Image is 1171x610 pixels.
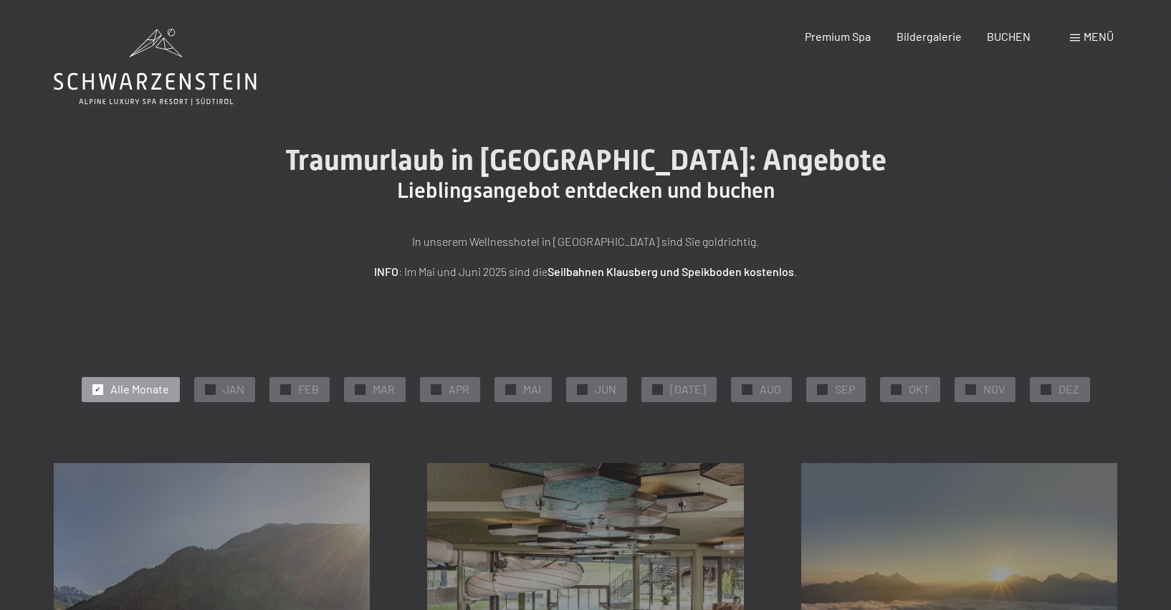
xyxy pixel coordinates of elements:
[1084,29,1114,43] span: Menü
[579,384,585,394] span: ✓
[654,384,660,394] span: ✓
[433,384,439,394] span: ✓
[285,143,886,177] span: Traumurlaub in [GEOGRAPHIC_DATA]: Angebote
[282,384,288,394] span: ✓
[223,381,244,397] span: JAN
[227,262,944,281] p: : Im Mai und Juni 2025 sind die .
[397,178,775,203] span: Lieblingsangebot entdecken und buchen
[805,29,871,43] a: Premium Spa
[897,29,962,43] a: Bildergalerie
[298,381,319,397] span: FEB
[835,381,855,397] span: SEP
[893,384,899,394] span: ✓
[909,381,929,397] span: OKT
[595,381,616,397] span: JUN
[507,384,513,394] span: ✓
[373,381,395,397] span: MAR
[357,384,363,394] span: ✓
[760,381,781,397] span: AUG
[967,384,973,394] span: ✓
[1043,384,1048,394] span: ✓
[670,381,706,397] span: [DATE]
[374,265,398,278] strong: INFO
[1058,381,1079,397] span: DEZ
[744,384,750,394] span: ✓
[819,384,825,394] span: ✓
[95,384,100,394] span: ✓
[523,381,541,397] span: MAI
[548,265,794,278] strong: Seilbahnen Klausberg und Speikboden kostenlos
[227,232,944,251] p: In unserem Wellnesshotel in [GEOGRAPHIC_DATA] sind Sie goldrichtig.
[207,384,213,394] span: ✓
[987,29,1031,43] a: BUCHEN
[983,381,1005,397] span: NOV
[110,381,169,397] span: Alle Monate
[449,381,469,397] span: APR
